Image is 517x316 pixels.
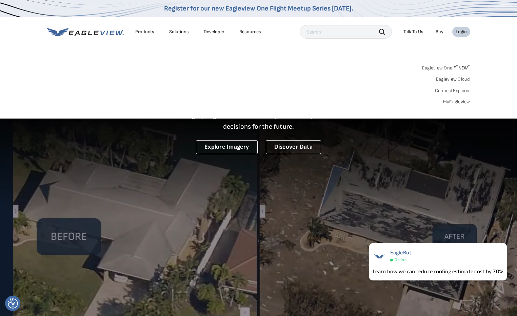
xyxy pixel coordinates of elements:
a: Register for our new Eagleview One Flight Meetup Series [DATE]. [164,4,353,13]
div: Talk To Us [403,29,423,35]
a: Developer [204,29,224,35]
div: Resources [239,29,261,35]
div: Solutions [169,29,189,35]
span: EagleBot [390,250,412,256]
div: Products [135,29,154,35]
a: Explore Imagery [196,140,258,154]
button: Consent Preferences [8,298,18,309]
a: Eagleview Cloud [436,76,470,82]
a: Eagleview One™*NEW* [422,63,470,71]
span: NEW [456,65,470,71]
div: Login [456,29,467,35]
input: Search [300,25,392,39]
div: Learn how we can reduce roofing estimate cost by 70% [373,267,503,275]
a: MyEagleview [443,99,470,105]
a: Buy [436,29,443,35]
span: Online [395,257,406,262]
img: EagleBot [373,250,386,263]
a: ConnectExplorer [435,88,470,94]
a: Discover Data [266,140,321,154]
img: Revisit consent button [8,298,18,309]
